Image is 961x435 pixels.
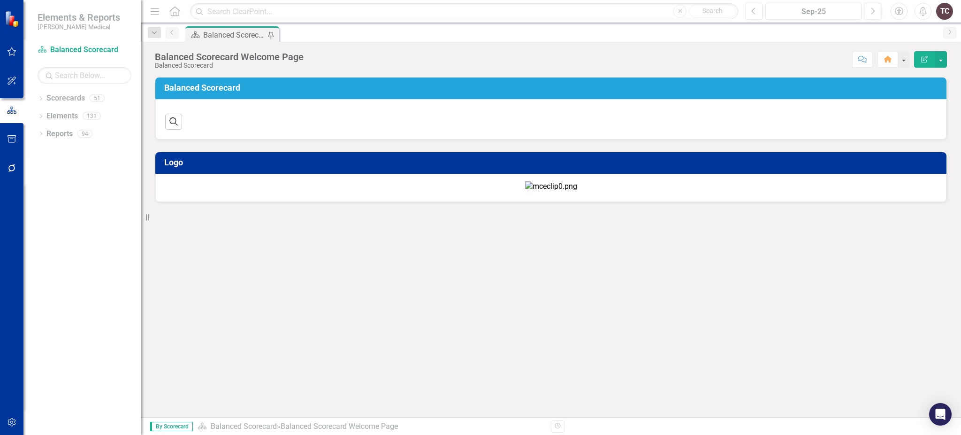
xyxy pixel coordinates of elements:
[203,29,265,41] div: Balanced Scorecard Welcome Page
[38,12,120,23] span: Elements & Reports
[83,112,101,120] div: 131
[769,6,858,17] div: Sep-25
[5,10,21,27] img: ClearPoint Strategy
[190,3,738,20] input: Search ClearPoint...
[164,83,941,93] h3: Balanced Scorecard
[38,45,131,55] a: Balanced Scorecard
[38,23,120,31] small: [PERSON_NAME] Medical
[46,111,78,122] a: Elements
[689,5,736,18] button: Search
[211,422,277,431] a: Balanced Scorecard
[525,181,577,192] img: mceclip0.png
[936,3,953,20] button: TC
[46,93,85,104] a: Scorecards
[150,422,193,431] span: By Scorecard
[90,94,105,102] div: 51
[77,130,92,138] div: 94
[281,422,398,431] div: Balanced Scorecard Welcome Page
[929,403,952,426] div: Open Intercom Messenger
[702,7,723,15] span: Search
[155,52,304,62] div: Balanced Scorecard Welcome Page
[765,3,862,20] button: Sep-25
[38,67,131,84] input: Search Below...
[46,129,73,140] a: Reports
[164,158,941,167] h3: Logo
[155,62,304,69] div: Balanced Scorecard
[198,421,544,432] div: »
